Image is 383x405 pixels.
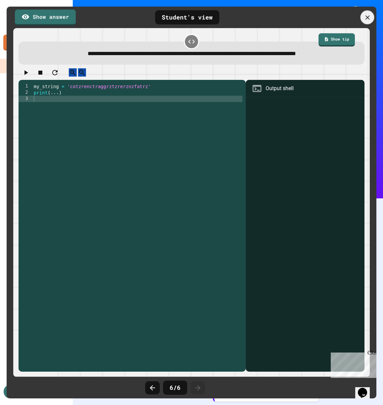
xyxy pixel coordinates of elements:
[163,381,187,395] div: 6 / 6
[19,96,32,102] div: 3
[319,33,355,47] a: Show tip
[328,350,376,378] iframe: chat widget
[155,10,219,24] div: Student's view
[355,379,376,398] iframe: chat widget
[19,89,32,96] div: 2
[266,84,294,92] div: Output shell
[19,83,32,89] div: 1
[3,3,46,42] div: Chat with us now!Close
[15,10,76,25] a: Show answer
